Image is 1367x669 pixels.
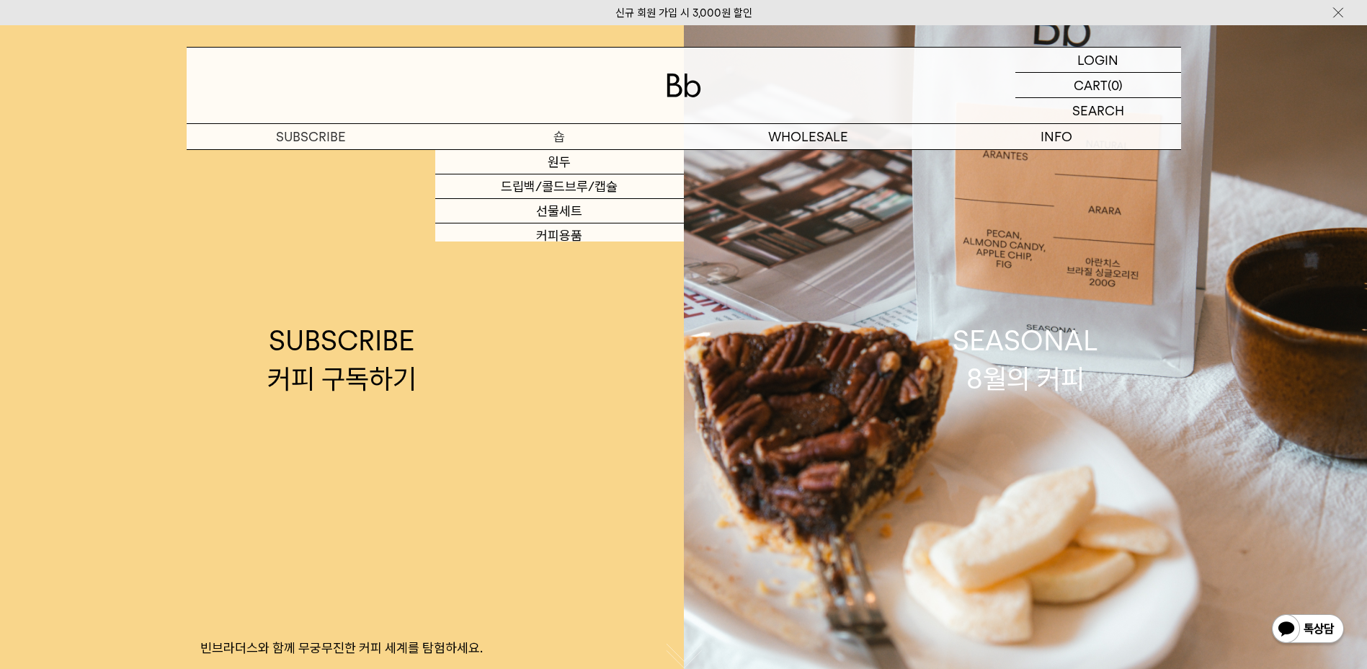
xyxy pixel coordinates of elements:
a: SUBSCRIBE [187,124,435,149]
p: WHOLESALE [684,124,932,149]
img: 로고 [667,74,701,97]
a: 드립백/콜드브루/캡슐 [435,174,684,199]
p: INFO [932,124,1181,149]
p: (0) [1108,73,1123,97]
div: SEASONAL 8월의 커피 [953,322,1098,398]
img: 카카오톡 채널 1:1 채팅 버튼 [1270,613,1345,647]
a: LOGIN [1015,48,1181,73]
a: 신규 회원 가입 시 3,000원 할인 [615,6,752,19]
a: CART (0) [1015,73,1181,98]
a: 커피용품 [435,223,684,248]
p: SEARCH [1072,98,1124,123]
div: SUBSCRIBE 커피 구독하기 [267,322,417,398]
p: LOGIN [1077,48,1118,72]
p: CART [1074,73,1108,97]
a: 원두 [435,150,684,174]
a: 선물세트 [435,199,684,223]
a: 숍 [435,124,684,149]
